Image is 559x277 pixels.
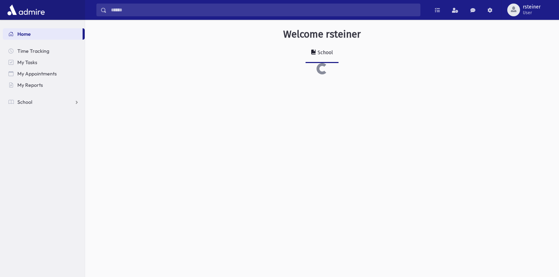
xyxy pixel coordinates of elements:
span: User [523,10,541,16]
span: Time Tracking [17,48,49,54]
a: Home [3,28,83,40]
span: My Appointments [17,70,57,77]
a: Time Tracking [3,45,85,57]
a: My Tasks [3,57,85,68]
a: My Appointments [3,68,85,79]
div: School [316,50,333,56]
h3: Welcome rsteiner [283,28,361,40]
span: My Reports [17,82,43,88]
span: Home [17,31,31,37]
span: My Tasks [17,59,37,66]
span: rsteiner [523,4,541,10]
a: School [306,43,339,63]
input: Search [107,4,420,16]
a: School [3,96,85,108]
img: AdmirePro [6,3,46,17]
a: My Reports [3,79,85,91]
span: School [17,99,32,105]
